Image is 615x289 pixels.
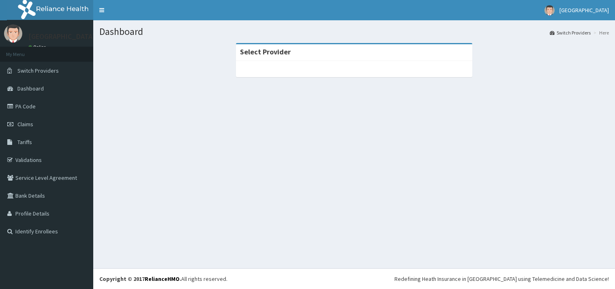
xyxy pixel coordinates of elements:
[544,5,555,15] img: User Image
[17,121,33,128] span: Claims
[4,24,22,43] img: User Image
[145,275,180,283] a: RelianceHMO
[17,138,32,146] span: Tariffs
[93,268,615,289] footer: All rights reserved.
[394,275,609,283] div: Redefining Heath Insurance in [GEOGRAPHIC_DATA] using Telemedicine and Data Science!
[559,6,609,14] span: [GEOGRAPHIC_DATA]
[28,33,95,40] p: [GEOGRAPHIC_DATA]
[17,85,44,92] span: Dashboard
[99,26,609,37] h1: Dashboard
[240,47,291,56] strong: Select Provider
[99,275,181,283] strong: Copyright © 2017 .
[591,29,609,36] li: Here
[28,44,48,50] a: Online
[17,67,59,74] span: Switch Providers
[550,29,591,36] a: Switch Providers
